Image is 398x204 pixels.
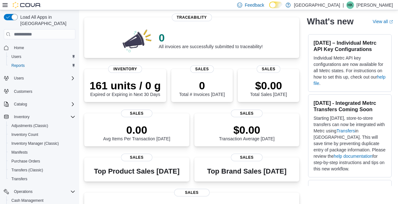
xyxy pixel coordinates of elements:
span: Customers [11,87,75,95]
a: Transfers [9,175,30,183]
span: Home [14,45,24,50]
p: 0.00 [103,124,170,136]
span: Users [14,76,24,81]
span: HK [348,1,353,9]
span: Inventory [108,65,142,73]
span: Sales [231,154,262,161]
span: Operations [14,189,33,194]
a: Transfers [337,128,355,133]
a: Home [11,44,27,52]
span: Transfers [9,175,75,183]
span: Sales [121,110,152,117]
h2: What's new [307,16,353,27]
span: Adjustments (Classic) [9,122,75,130]
span: Reports [9,62,75,69]
p: | [343,1,344,9]
input: Dark Mode [269,2,282,8]
img: Cova [13,2,41,8]
p: 0 [179,79,225,92]
button: Inventory Count [6,130,78,139]
span: Purchase Orders [9,157,75,165]
a: help file [313,74,385,86]
span: Traceability [172,14,212,21]
div: Total # Invoices [DATE] [179,79,225,97]
h3: Top Product Sales [DATE] [94,168,180,175]
img: 0 [121,28,154,53]
h3: [DATE] - Integrated Metrc Transfers Coming Soon [313,100,386,112]
span: Customers [14,89,32,94]
p: $0.00 [250,79,287,92]
span: Sales [190,65,214,73]
span: Load All Apps in [GEOGRAPHIC_DATA] [18,14,75,27]
button: Inventory [11,113,32,121]
span: Manifests [9,149,75,156]
a: Adjustments (Classic) [9,122,51,130]
button: Purchase Orders [6,157,78,166]
div: Total Sales [DATE] [250,79,287,97]
span: Transfers (Classic) [11,168,43,173]
a: Inventory Manager (Classic) [9,140,61,147]
button: Adjustments (Classic) [6,121,78,130]
a: Users [9,53,24,61]
span: Inventory [11,113,75,121]
span: Sales [231,110,262,117]
span: Inventory Manager (Classic) [11,141,59,146]
button: Users [11,74,26,82]
h3: [DATE] - Old Hub End Date [313,185,386,192]
button: Customers [1,86,78,96]
span: Inventory Count [11,132,38,137]
a: help documentation [334,154,372,159]
span: Transfers (Classic) [9,166,75,174]
span: Users [9,53,75,61]
h3: [DATE] – Individual Metrc API Key Configurations [313,40,386,52]
span: Transfers [11,176,27,182]
span: Manifests [11,150,28,155]
p: [GEOGRAPHIC_DATA] [294,1,340,9]
p: 161 units / 0 g [90,79,161,92]
a: Transfers (Classic) [9,166,46,174]
span: Sales [174,189,210,196]
a: Inventory Count [9,131,41,138]
button: Users [1,74,78,83]
div: Holly King [346,1,354,9]
a: View allExternal link [373,19,393,24]
div: Transaction Average [DATE] [219,124,275,141]
span: Sales [121,154,152,161]
a: Manifests [9,149,30,156]
span: Users [11,74,75,82]
p: Individual Metrc API key configurations are now available for all Metrc states. For instructions ... [313,55,386,86]
button: Transfers [6,175,78,183]
button: Users [6,52,78,61]
button: Reports [6,61,78,70]
button: Inventory [1,112,78,121]
a: Purchase Orders [9,157,43,165]
span: Reports [11,63,25,68]
div: All invoices are successfully submitted to traceability! [159,31,262,49]
button: Catalog [1,100,78,109]
span: Sales [257,65,281,73]
button: Manifests [6,148,78,157]
p: Starting [DATE], store-to-store transfers can now be integrated with Metrc using in [GEOGRAPHIC_D... [313,115,386,172]
button: Transfers (Classic) [6,166,78,175]
span: Catalog [14,102,27,107]
p: $0.00 [219,124,275,136]
span: Operations [11,188,75,195]
svg: External link [389,20,393,24]
span: Cash Management [11,198,43,203]
span: Home [11,44,75,52]
span: Purchase Orders [11,159,40,164]
span: Inventory [14,114,29,119]
button: Catalog [11,100,29,108]
span: Feedback [245,2,264,8]
button: Inventory Manager (Classic) [6,139,78,148]
div: Avg Items Per Transaction [DATE] [103,124,170,141]
button: Home [1,43,78,52]
a: Customers [11,88,35,95]
span: Adjustments (Classic) [11,123,48,128]
span: Inventory Manager (Classic) [9,140,75,147]
p: 0 [159,31,262,44]
button: Operations [11,188,35,195]
p: [PERSON_NAME] [357,1,393,9]
span: Catalog [11,100,75,108]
